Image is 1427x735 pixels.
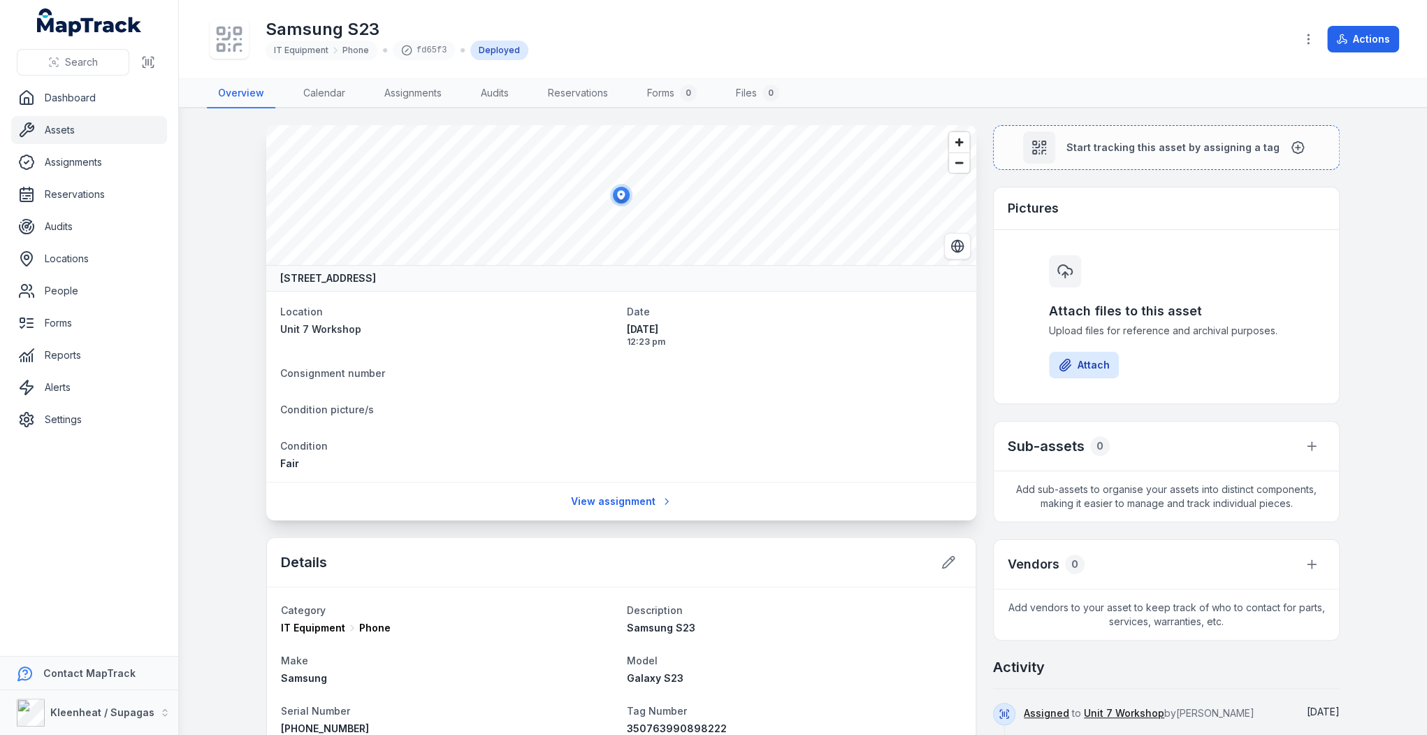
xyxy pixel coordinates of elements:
a: Reservations [537,79,619,108]
div: 0 [680,85,697,101]
span: Consignment number [280,367,385,379]
a: Reservations [11,180,167,208]
a: Assignments [373,79,453,108]
h3: Pictures [1008,199,1059,218]
a: Assigned [1024,706,1069,720]
button: Actions [1327,26,1399,52]
time: 15/08/2025, 12:23:15 pm [627,322,962,348]
span: 12:23 pm [627,336,962,348]
button: Zoom out [949,152,969,173]
a: Forms0 [636,79,708,108]
h2: Sub-assets [1008,436,1085,456]
strong: Contact MapTrack [43,667,136,679]
time: 15/08/2025, 12:23:15 pm [1307,706,1340,718]
span: Phone [342,45,369,56]
a: Assignments [11,148,167,176]
span: Search [65,55,98,69]
span: Samsung S23 [627,622,695,634]
span: Tag Number [627,705,687,717]
span: Condition [280,440,328,452]
span: Serial Number [281,705,350,717]
h3: Vendors [1008,555,1059,574]
a: Audits [11,213,167,241]
span: Galaxy S23 [627,672,683,684]
button: Zoom in [949,132,969,152]
a: Audits [470,79,520,108]
span: [PHONE_NUMBER] [281,722,369,734]
span: Make [281,655,308,666]
h3: Attach files to this asset [1049,301,1284,321]
a: Calendar [292,79,356,108]
a: MapTrack [37,8,142,36]
span: [DATE] [627,322,962,336]
div: 0 [1065,555,1085,574]
h2: Details [281,552,327,572]
a: Reports [11,341,167,369]
button: Switch to Satellite View [944,233,971,259]
a: Overview [207,79,275,108]
a: Unit 7 Workshop [1084,706,1164,720]
span: Phone [359,621,391,635]
span: Date [627,306,650,317]
div: 0 [1090,436,1110,456]
canvas: Map [266,125,976,265]
a: Settings [11,406,167,434]
div: fd65f3 [393,41,455,60]
div: Deployed [470,41,528,60]
span: [DATE] [1307,706,1340,718]
button: Start tracking this asset by assigning a tag [993,125,1340,170]
a: Unit 7 Workshop [280,322,616,336]
a: Dashboard [11,84,167,112]
span: Location [280,306,323,317]
span: to by [PERSON_NAME] [1024,707,1254,719]
a: Forms [11,309,167,337]
span: Fair [280,457,299,469]
span: IT Equipment [274,45,328,56]
button: Attach [1049,352,1119,378]
span: Start tracking this asset by assigning a tag [1066,141,1280,155]
a: Alerts [11,373,167,401]
a: People [11,277,167,305]
strong: Kleenheat / Supagas [50,706,154,718]
h2: Activity [993,657,1045,677]
span: Condition picture/s [280,404,374,415]
span: Add sub-assets to organise your assets into distinct components, making it easier to manage and t... [994,471,1339,522]
a: Assets [11,116,167,144]
span: Category [281,604,326,616]
div: 0 [762,85,779,101]
span: Samsung [281,672,327,684]
span: Unit 7 Workshop [280,323,361,335]
span: Description [627,604,683,616]
span: 350763990898222 [627,722,727,734]
span: Add vendors to your asset to keep track of who to contact for parts, services, warranties, etc. [994,590,1339,640]
h1: Samsung S23 [266,18,528,41]
span: Upload files for reference and archival purposes. [1049,324,1284,338]
a: Locations [11,245,167,273]
a: Files0 [725,79,790,108]
strong: [STREET_ADDRESS] [280,271,376,285]
button: Search [17,49,129,76]
span: Model [627,655,658,666]
a: View assignment [562,488,681,515]
span: IT Equipment [281,621,345,635]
